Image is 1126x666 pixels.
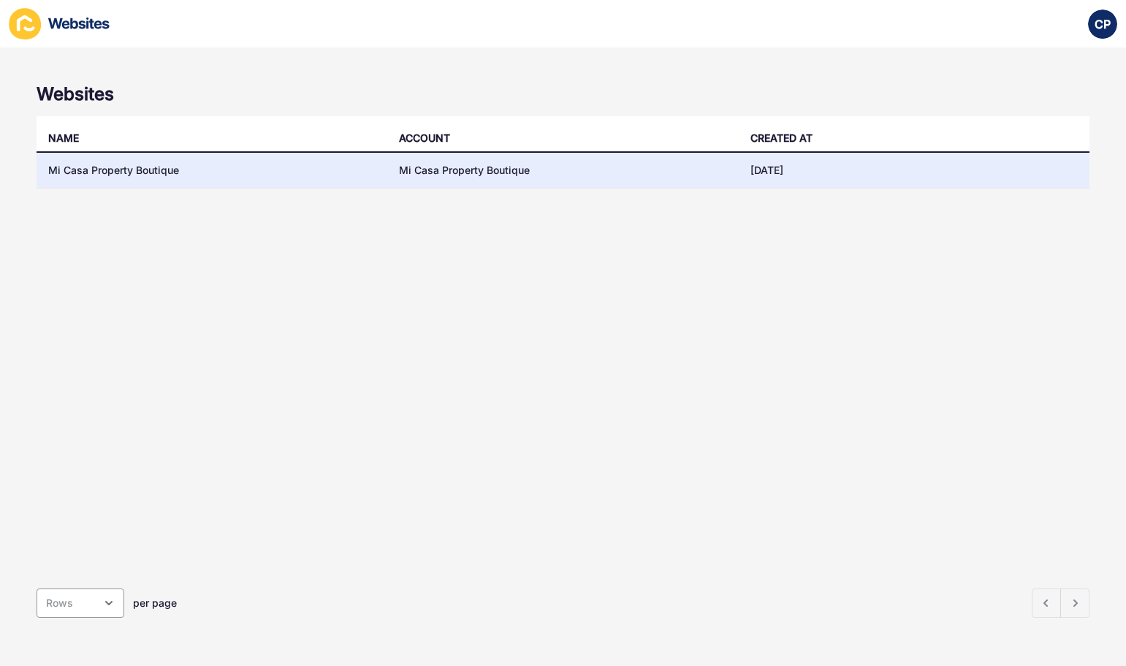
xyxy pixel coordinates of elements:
td: [DATE] [739,153,1089,189]
h1: Websites [37,84,1089,105]
td: Mi Casa Property Boutique [37,153,387,189]
div: open menu [37,589,124,618]
span: CP [1095,17,1111,31]
div: CREATED AT [750,131,813,145]
div: ACCOUNT [399,131,450,145]
span: per page [133,596,177,610]
td: Mi Casa Property Boutique [387,153,738,189]
div: NAME [48,131,79,145]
